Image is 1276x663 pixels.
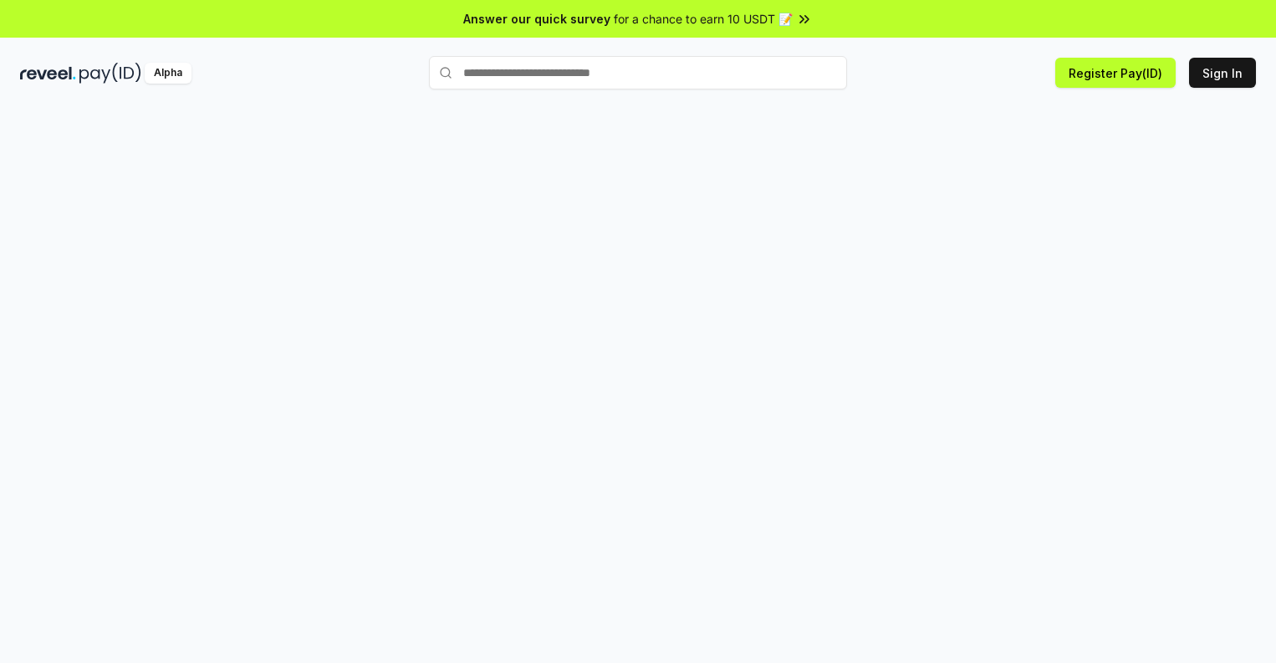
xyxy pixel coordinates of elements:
[145,63,191,84] div: Alpha
[79,63,141,84] img: pay_id
[20,63,76,84] img: reveel_dark
[463,10,610,28] span: Answer our quick survey
[614,10,793,28] span: for a chance to earn 10 USDT 📝
[1189,58,1256,88] button: Sign In
[1055,58,1176,88] button: Register Pay(ID)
